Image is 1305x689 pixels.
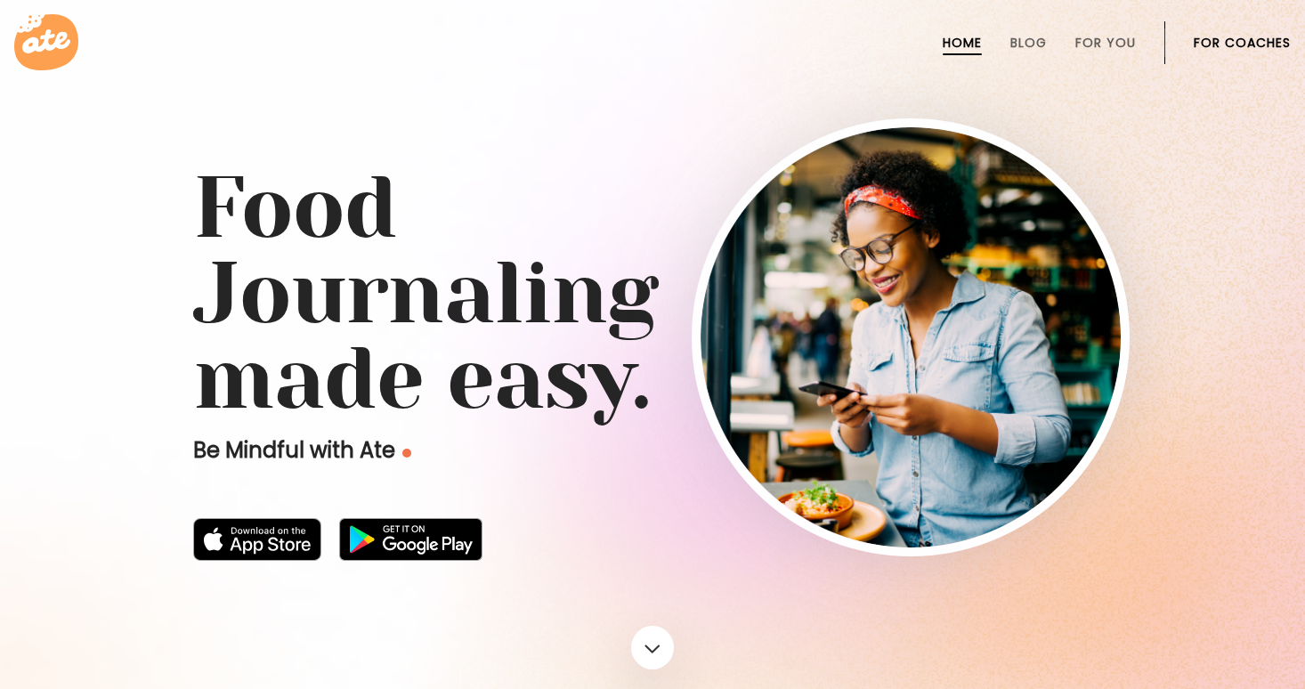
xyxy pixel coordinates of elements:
[339,518,482,561] img: badge-download-google.png
[1010,36,1047,50] a: Blog
[1194,36,1291,50] a: For Coaches
[701,127,1121,547] img: home-hero-img-rounded.png
[943,36,982,50] a: Home
[1075,36,1136,50] a: For You
[193,166,1112,422] h1: Food Journaling made easy.
[193,436,692,465] p: Be Mindful with Ate
[193,518,321,561] img: badge-download-apple.svg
